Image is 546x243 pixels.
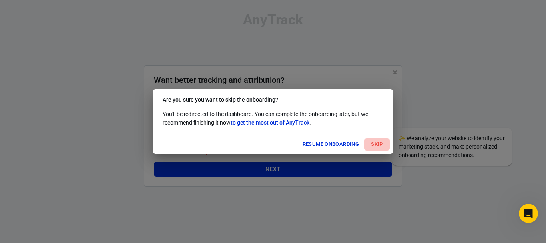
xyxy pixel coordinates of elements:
[231,119,309,126] span: to get the most out of AnyTrack
[153,89,393,110] h2: Are you sure you want to skip the onboarding?
[519,204,538,223] iframe: Intercom live chat
[364,138,390,151] button: Skip
[163,110,383,127] p: You'll be redirected to the dashboard. You can complete the onboarding later, but we recommend fi...
[301,138,361,151] button: Resume onboarding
